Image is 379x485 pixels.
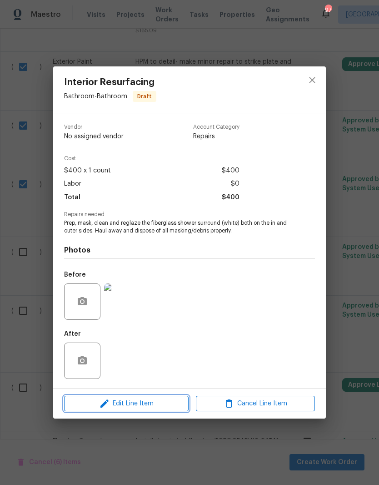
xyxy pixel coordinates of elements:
span: Labor [64,177,81,191]
span: Repairs [193,132,239,141]
span: Cancel Line Item [199,398,312,409]
span: Draft [134,92,155,101]
div: 97 [325,5,331,15]
span: $0 [231,177,239,191]
span: Interior Resurfacing [64,77,156,87]
span: Vendor [64,124,124,130]
span: Bathroom - Bathroom [64,93,127,100]
span: Total [64,191,80,204]
span: Prep, mask, clean and reglaze the fiberglass shower surround (white) both on the in and outer sid... [64,219,290,235]
h4: Photos [64,246,315,255]
button: Edit Line Item [64,396,189,412]
span: Cost [64,156,239,162]
button: close [301,69,323,91]
span: $400 [222,191,239,204]
span: Edit Line Item [67,398,186,409]
span: No assigned vendor [64,132,124,141]
span: $400 [222,164,239,177]
span: Account Category [193,124,239,130]
button: Cancel Line Item [196,396,315,412]
h5: After [64,331,81,337]
h5: Before [64,272,86,278]
span: Repairs needed [64,212,315,217]
span: $400 x 1 count [64,164,111,177]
